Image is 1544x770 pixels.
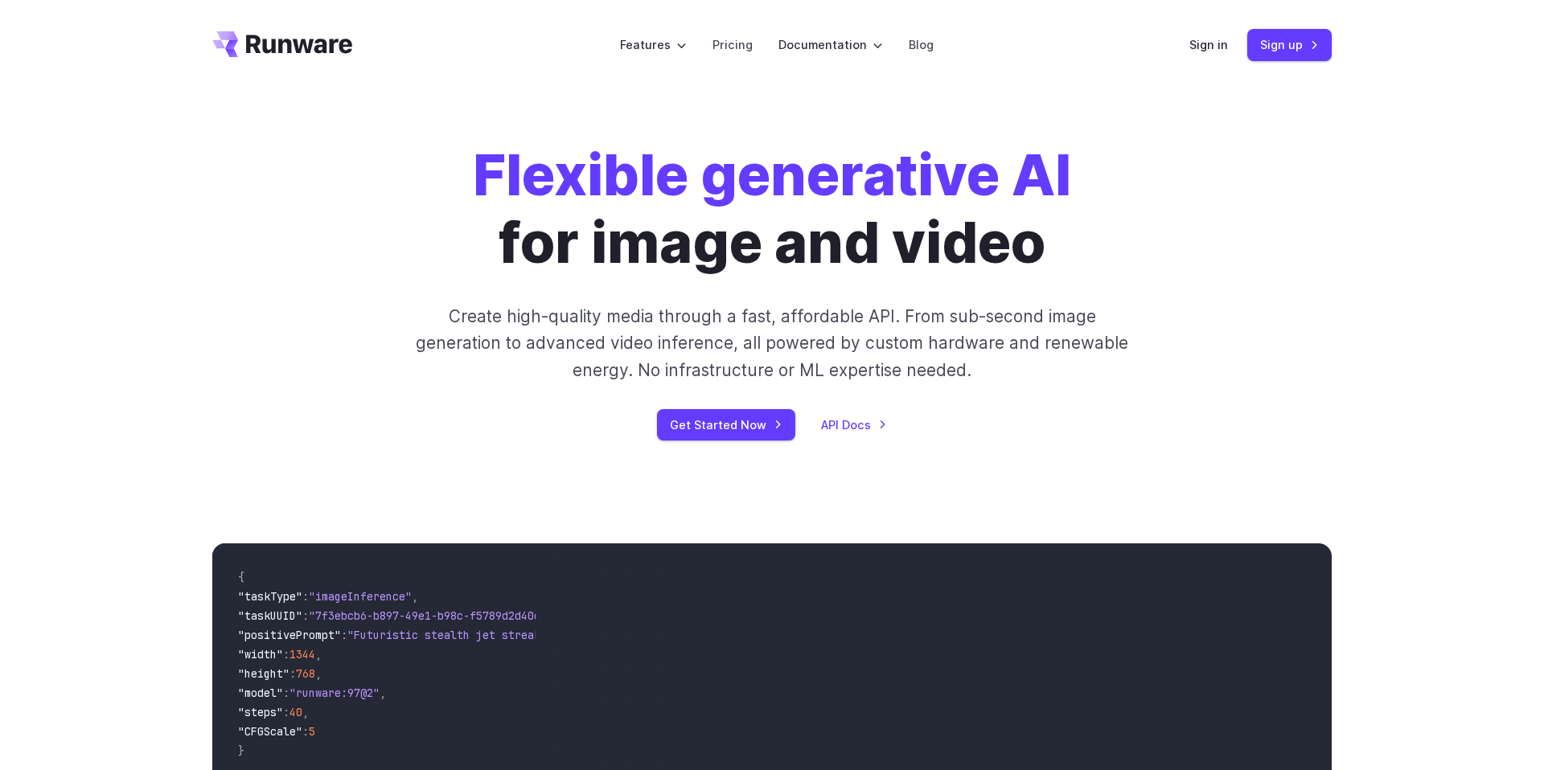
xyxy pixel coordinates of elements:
[289,647,315,661] span: 1344
[238,666,289,681] span: "height"
[909,35,934,54] a: Blog
[657,409,795,440] a: Get Started Now
[347,628,933,642] span: "Futuristic stealth jet streaking through a neon-lit cityscape with glowing purple exhaust"
[296,666,315,681] span: 768
[1247,29,1332,60] a: Sign up
[289,705,302,719] span: 40
[289,666,296,681] span: :
[309,589,412,604] span: "imageInference"
[473,141,1071,277] h1: for image and video
[315,666,322,681] span: ,
[341,628,347,642] span: :
[473,141,1071,209] strong: Flexible generative AI
[302,724,309,739] span: :
[238,743,244,758] span: }
[380,686,386,700] span: ,
[302,589,309,604] span: :
[1189,35,1228,54] a: Sign in
[712,35,753,54] a: Pricing
[238,570,244,584] span: {
[238,724,302,739] span: "CFGScale"
[238,686,283,700] span: "model"
[238,608,302,623] span: "taskUUID"
[302,608,309,623] span: :
[821,416,887,434] a: API Docs
[238,647,283,661] span: "width"
[283,686,289,700] span: :
[238,628,341,642] span: "positivePrompt"
[315,647,322,661] span: ,
[309,724,315,739] span: 5
[302,705,309,719] span: ,
[289,686,380,700] span: "runware:97@2"
[238,705,283,719] span: "steps"
[238,589,302,604] span: "taskType"
[283,705,289,719] span: :
[309,608,553,623] span: "7f3ebcb6-b897-49e1-b98c-f5789d2d40d7"
[620,35,687,54] label: Features
[414,303,1131,383] p: Create high-quality media through a fast, affordable API. From sub-second image generation to adv...
[778,35,883,54] label: Documentation
[212,31,352,57] a: Go to /
[283,647,289,661] span: :
[412,589,418,604] span: ,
